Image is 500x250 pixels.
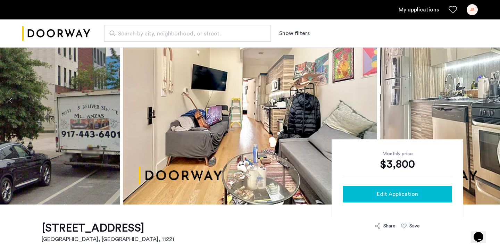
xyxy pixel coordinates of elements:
span: Search by city, neighborhood, or street. [118,30,251,38]
iframe: chat widget [471,222,493,243]
button: Show or hide filters [279,29,310,37]
div: JB [467,4,478,15]
img: logo [22,20,90,47]
span: Edit Application [377,190,418,198]
input: Apartment Search [104,25,271,42]
button: Previous apartment [5,94,17,106]
a: Cazamio logo [22,20,90,47]
a: Favorites [449,6,457,14]
div: $3,800 [343,157,452,171]
h1: [STREET_ADDRESS] [42,221,174,235]
div: Monthly price [343,150,452,157]
h2: [GEOGRAPHIC_DATA], [GEOGRAPHIC_DATA] , 11221 [42,235,174,243]
button: Next apartment [483,94,495,106]
button: button [343,186,452,202]
div: Share [383,223,395,230]
a: My application [399,6,439,14]
a: [STREET_ADDRESS][GEOGRAPHIC_DATA], [GEOGRAPHIC_DATA], 11221 [42,221,174,243]
div: Save [409,223,420,230]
